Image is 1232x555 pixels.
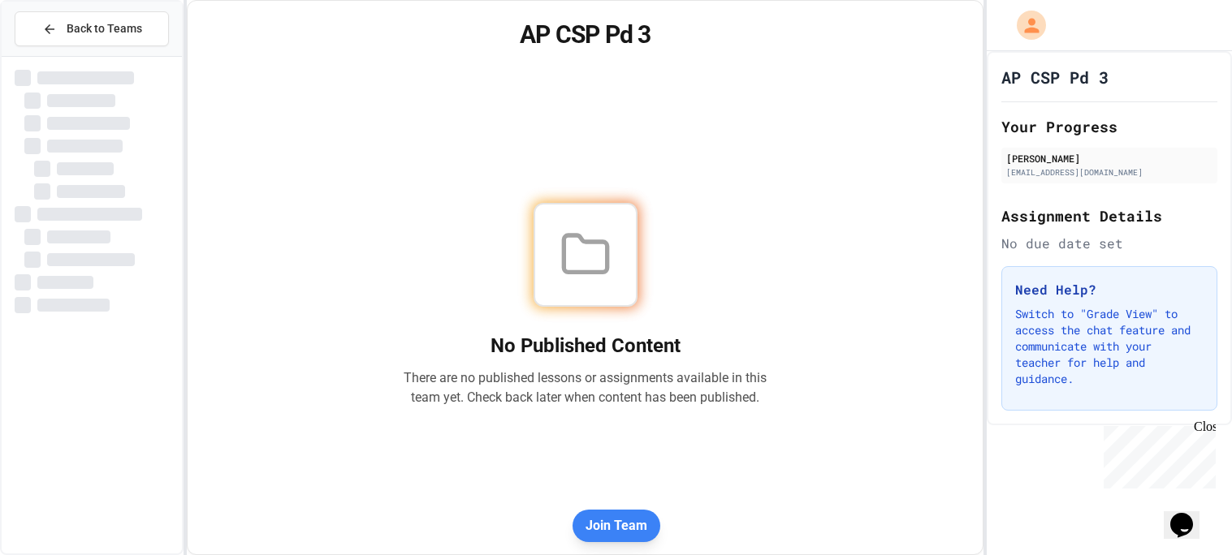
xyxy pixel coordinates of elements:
h1: AP CSP Pd 3 [1001,66,1109,88]
div: [EMAIL_ADDRESS][DOMAIN_NAME] [1006,166,1213,179]
h1: AP CSP Pd 3 [207,20,963,49]
h2: No Published Content [404,333,767,359]
iframe: chat widget [1097,419,1216,488]
button: Join Team [573,510,660,542]
div: My Account [1000,6,1050,44]
p: Switch to "Grade View" to access the chat feature and communicate with your teacher for help and ... [1015,306,1204,387]
div: No due date set [1001,234,1217,253]
h2: Your Progress [1001,115,1217,138]
h3: Need Help? [1015,280,1204,299]
p: There are no published lessons or assignments available in this team yet. Check back later when c... [404,368,767,407]
button: Back to Teams [15,11,169,46]
div: [PERSON_NAME] [1006,151,1213,166]
iframe: chat widget [1164,490,1216,539]
span: Back to Teams [67,20,142,37]
h2: Assignment Details [1001,204,1217,227]
div: Chat with us now!Close [6,6,112,103]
